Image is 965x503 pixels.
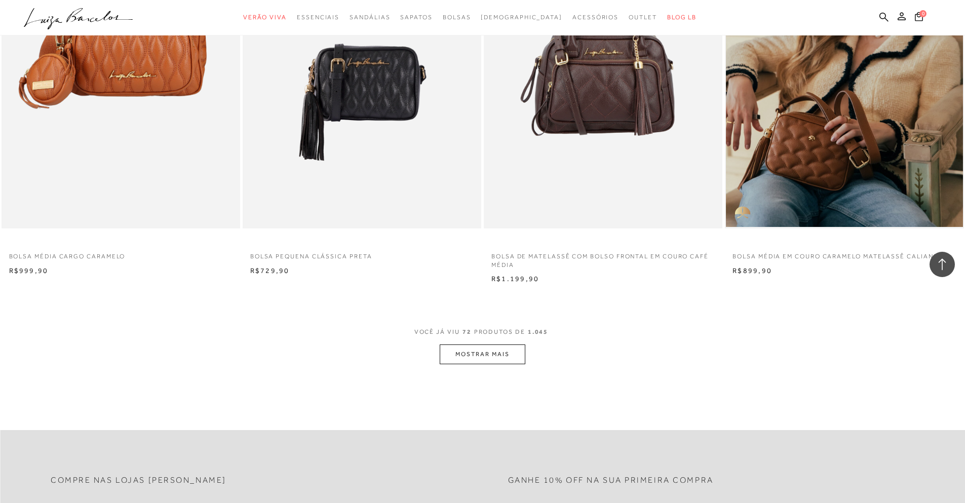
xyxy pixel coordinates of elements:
[243,246,481,261] a: BOLSA PEQUENA CLÁSSICA PRETA
[250,266,290,275] span: R$729,90
[481,8,562,27] a: noSubCategoriesText
[491,275,539,283] span: R$1.199,90
[462,328,472,335] span: 72
[732,266,772,275] span: R$899,90
[400,14,432,21] span: Sapatos
[667,8,697,27] a: BLOG LB
[243,14,287,21] span: Verão Viva
[2,246,240,261] a: BOLSA MÉDIA CARGO CARAMELO
[297,8,339,27] a: categoryNavScreenReaderText
[508,476,714,485] h2: Ganhe 10% off na sua primeira compra
[725,198,760,228] img: golden_caliandra_v6.png
[484,246,722,269] a: BOLSA DE MATELASSÊ COM BOLSO FRONTAL EM COURO CAFÉ MÉDIA
[414,328,551,335] span: VOCÊ JÁ VIU PRODUTOS DE
[572,8,619,27] a: categoryNavScreenReaderText
[629,8,657,27] a: categoryNavScreenReaderText
[443,14,471,21] span: Bolsas
[9,266,49,275] span: R$999,90
[629,14,657,21] span: Outlet
[350,14,390,21] span: Sandálias
[243,8,287,27] a: categoryNavScreenReaderText
[443,8,471,27] a: categoryNavScreenReaderText
[919,10,927,17] span: 0
[912,11,926,25] button: 0
[400,8,432,27] a: categoryNavScreenReaderText
[481,14,562,21] span: [DEMOGRAPHIC_DATA]
[667,14,697,21] span: BLOG LB
[51,476,226,485] h2: Compre nas lojas [PERSON_NAME]
[572,14,619,21] span: Acessórios
[440,344,525,364] button: MOSTRAR MAIS
[350,8,390,27] a: categoryNavScreenReaderText
[725,246,963,261] a: BOLSA MÉDIA EM COURO CARAMELO MATELASSÊ CALIANDRA
[297,14,339,21] span: Essenciais
[528,328,549,335] span: 1.045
